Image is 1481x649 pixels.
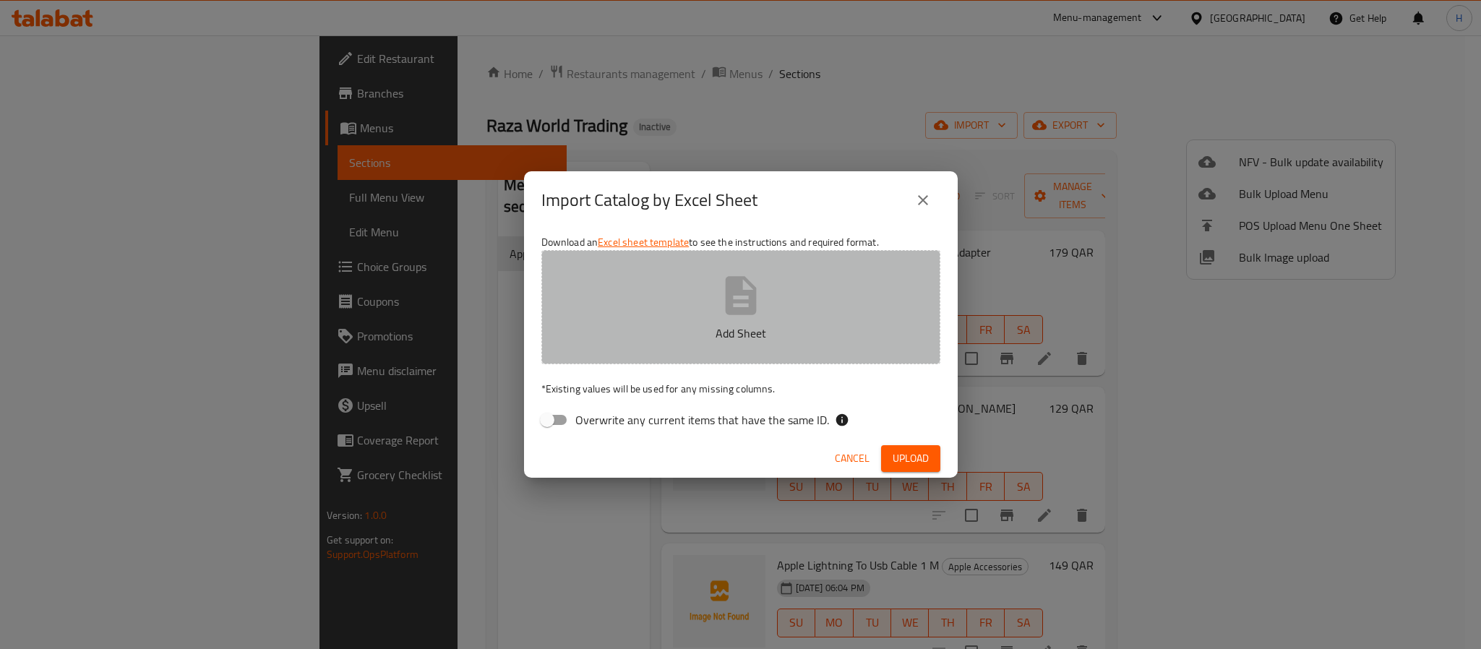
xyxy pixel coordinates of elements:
h2: Import Catalog by Excel Sheet [541,189,757,212]
span: Overwrite any current items that have the same ID. [575,411,829,429]
p: Existing values will be used for any missing columns. [541,382,940,396]
button: close [906,183,940,218]
button: Upload [881,445,940,472]
p: Add Sheet [564,324,918,342]
svg: If the overwrite option isn't selected, then the items that match an existing ID will be ignored ... [835,413,849,427]
span: Cancel [835,450,870,468]
a: Excel sheet template [598,233,689,252]
button: Cancel [829,445,875,472]
button: Add Sheet [541,250,940,364]
span: Upload [893,450,929,468]
div: Download an to see the instructions and required format. [524,229,958,439]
